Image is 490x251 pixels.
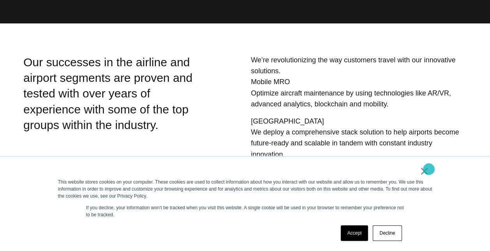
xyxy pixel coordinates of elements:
a: Accept [341,225,368,241]
strong: Mobile MRO [251,78,290,86]
div: This website stores cookies on your computer. These cookies are used to collect information about... [58,179,432,200]
a: Decline [373,225,402,241]
p: We deploy a comprehensive stack solution to help airports become future-ready and scalable in tan... [251,127,467,160]
p: Optimize aircraft maintenance by using technologies like AR/VR, advanced analytics, blockchain an... [251,88,467,110]
strong: [GEOGRAPHIC_DATA] [251,117,324,125]
p: If you decline, your information won’t be tracked when you visit this website. A single cookie wi... [86,204,404,218]
div: We’re revolutionizing the way customers travel with our innovative solutions. [251,55,467,76]
a: × [420,168,429,175]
